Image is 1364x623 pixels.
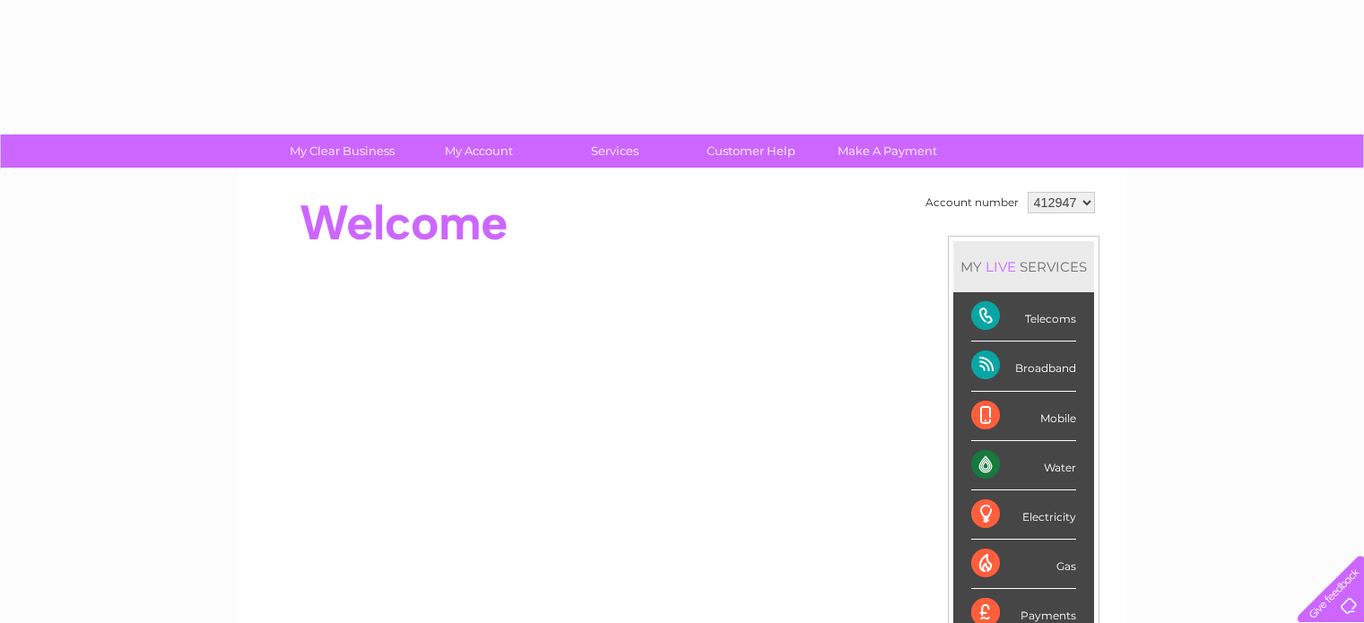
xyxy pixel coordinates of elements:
[677,134,825,168] a: Customer Help
[971,292,1076,342] div: Telecoms
[953,241,1094,292] div: MY SERVICES
[971,392,1076,441] div: Mobile
[971,540,1076,589] div: Gas
[971,490,1076,540] div: Electricity
[404,134,552,168] a: My Account
[971,441,1076,490] div: Water
[541,134,689,168] a: Services
[971,342,1076,391] div: Broadband
[813,134,961,168] a: Make A Payment
[921,187,1023,218] td: Account number
[982,258,1020,275] div: LIVE
[268,134,416,168] a: My Clear Business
